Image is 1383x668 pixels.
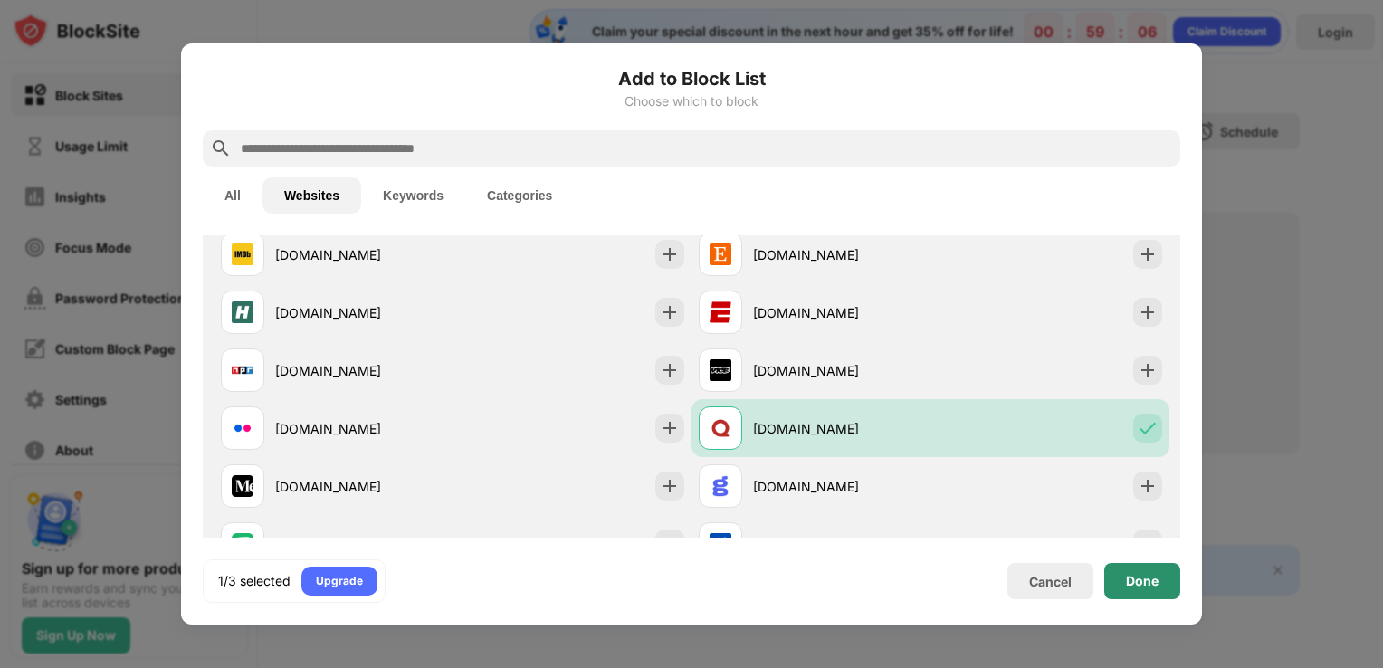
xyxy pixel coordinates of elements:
[465,177,574,214] button: Categories
[232,417,253,439] img: favicons
[232,533,253,555] img: favicons
[232,243,253,265] img: favicons
[1029,574,1072,589] div: Cancel
[218,572,291,590] div: 1/3 selected
[210,138,232,159] img: search.svg
[710,243,731,265] img: favicons
[232,301,253,323] img: favicons
[753,419,930,438] div: [DOMAIN_NAME]
[753,477,930,496] div: [DOMAIN_NAME]
[753,303,930,322] div: [DOMAIN_NAME]
[1126,574,1159,588] div: Done
[262,177,361,214] button: Websites
[275,419,453,438] div: [DOMAIN_NAME]
[710,301,731,323] img: favicons
[316,572,363,590] div: Upgrade
[232,475,253,497] img: favicons
[203,94,1180,109] div: Choose which to block
[753,245,930,264] div: [DOMAIN_NAME]
[710,475,731,497] img: favicons
[710,417,731,439] img: favicons
[275,477,453,496] div: [DOMAIN_NAME]
[753,535,930,554] div: [DOMAIN_NAME]
[275,303,453,322] div: [DOMAIN_NAME]
[203,65,1180,92] h6: Add to Block List
[275,535,453,554] div: [DOMAIN_NAME]
[710,359,731,381] img: favicons
[710,533,731,555] img: favicons
[232,359,253,381] img: favicons
[361,177,465,214] button: Keywords
[275,361,453,380] div: [DOMAIN_NAME]
[753,361,930,380] div: [DOMAIN_NAME]
[275,245,453,264] div: [DOMAIN_NAME]
[203,177,262,214] button: All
